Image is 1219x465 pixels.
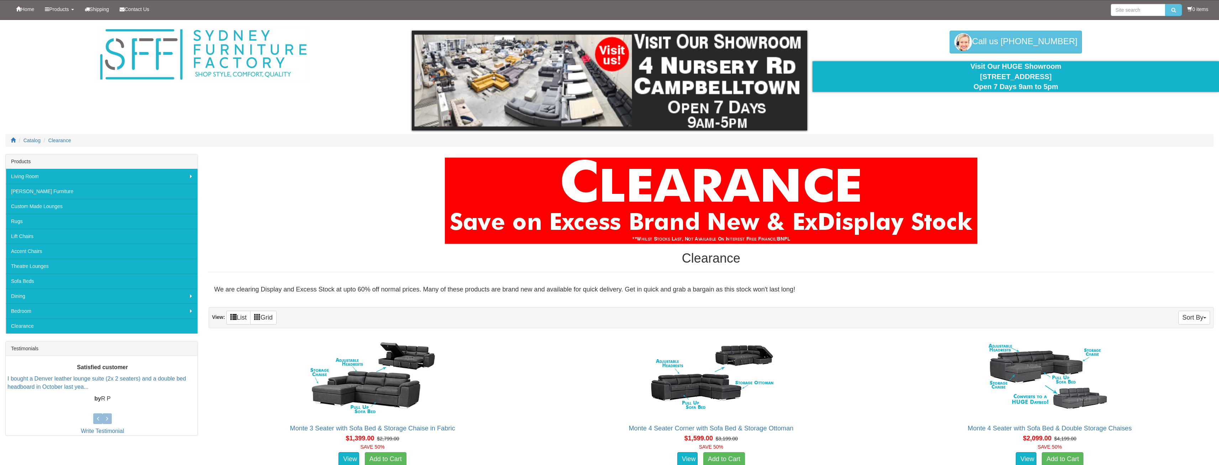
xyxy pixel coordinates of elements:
[40,0,79,18] a: Products
[6,214,198,229] a: Rugs
[6,229,198,244] a: Lift Chairs
[48,138,71,143] a: Clearance
[1111,4,1165,16] input: Site search
[716,436,738,441] del: $3,199.00
[684,435,713,442] span: $1,599.00
[7,395,198,403] p: R P
[412,31,808,130] img: showroom.gif
[6,244,198,259] a: Accent Chairs
[968,425,1132,432] a: Monte 4 Seater with Sofa Bed & Double Storage Chaises
[445,157,978,244] img: Clearance
[6,319,198,334] a: Clearance
[250,311,277,325] a: Grid
[699,444,723,450] font: SAVE 50%
[1037,444,1062,450] font: SAVE 50%
[6,259,198,274] a: Theatre Lounges
[6,341,198,356] div: Testimonials
[96,27,310,82] img: Sydney Furniture Factory
[6,154,198,169] div: Products
[290,425,455,432] a: Monte 3 Seater with Sofa Bed & Storage Chaise in Fabric
[6,184,198,199] a: [PERSON_NAME] Furniture
[209,251,1214,265] h1: Clearance
[6,199,198,214] a: Custom Made Lounges
[309,339,437,418] img: Monte 3 Seater with Sofa Bed & Storage Chaise in Fabric
[7,376,186,390] a: I bought a Denver leather lounge suite (2x 2 seaters) and a double bed headboard in October last ...
[21,6,34,12] span: Home
[90,6,109,12] span: Shipping
[114,0,154,18] a: Contact Us
[1187,6,1208,13] li: 0 items
[125,6,149,12] span: Contact Us
[1023,435,1051,442] span: $2,099.00
[212,314,225,320] strong: View:
[6,289,198,304] a: Dining
[23,138,41,143] a: Catalog
[6,169,198,184] a: Living Room
[11,0,40,18] a: Home
[6,304,198,319] a: Bedroom
[346,435,374,442] span: $1,399.00
[818,61,1214,92] div: Visit Our HUGE Showroom [STREET_ADDRESS] Open 7 Days 9am to 5pm
[79,0,115,18] a: Shipping
[629,425,793,432] a: Monte 4 Seater Corner with Sofa Bed & Storage Ottoman
[1054,436,1076,441] del: $4,199.00
[81,428,124,434] a: Write Testimonial
[377,436,399,441] del: $2,799.00
[94,396,101,402] b: by
[226,311,251,325] a: List
[1178,311,1210,325] button: Sort By
[360,444,384,450] font: SAVE 50%
[49,6,69,12] span: Products
[209,279,1214,300] div: We are clearing Display and Excess Stock at upto 60% off normal prices. Many of these products ar...
[647,339,775,418] img: Monte 4 Seater Corner with Sofa Bed & Storage Ottoman
[77,364,128,370] b: Satisfied customer
[6,274,198,289] a: Sofa Beds
[986,339,1114,418] img: Monte 4 Seater with Sofa Bed & Double Storage Chaises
